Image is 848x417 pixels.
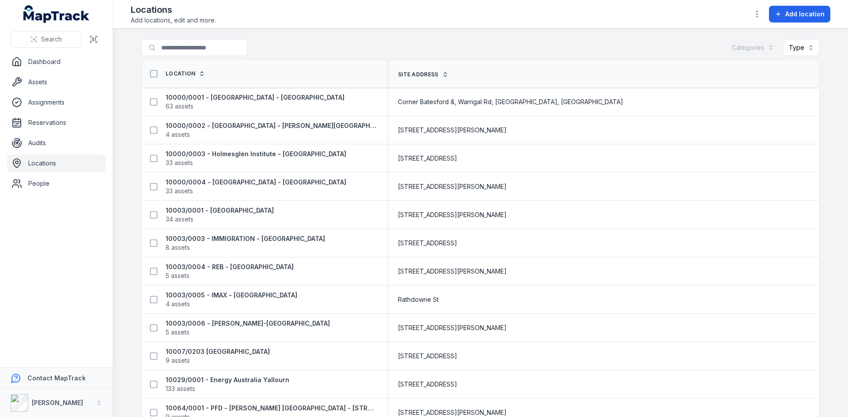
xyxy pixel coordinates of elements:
span: [STREET_ADDRESS][PERSON_NAME] [398,267,507,276]
a: 10003/0004 - REB - [GEOGRAPHIC_DATA]5 assets [166,263,294,280]
strong: 10003/0003 - IMMIGRATION - [GEOGRAPHIC_DATA] [166,234,325,243]
span: [STREET_ADDRESS][PERSON_NAME] [398,126,507,135]
span: 9 assets [166,356,190,365]
span: 34 assets [166,215,193,224]
span: 4 assets [166,130,190,139]
a: Assets [7,73,106,91]
a: 10000/0001 - [GEOGRAPHIC_DATA] - [GEOGRAPHIC_DATA]63 assets [166,93,344,111]
span: Corner Batesford &, Warrigal Rd, [GEOGRAPHIC_DATA], [GEOGRAPHIC_DATA] [398,98,623,106]
strong: 10003/0006 - [PERSON_NAME]-[GEOGRAPHIC_DATA] [166,319,330,328]
a: 10000/0003 - Holmesglen Institute - [GEOGRAPHIC_DATA]33 assets [166,150,346,167]
strong: 10003/0001 - [GEOGRAPHIC_DATA] [166,206,274,215]
span: [STREET_ADDRESS] [398,154,457,163]
a: 10029/0001 - Energy Australia Yallourn133 assets [166,376,289,393]
span: Site address [398,71,439,78]
span: [STREET_ADDRESS] [398,380,457,389]
a: People [7,175,106,192]
a: 10003/0005 - IMAX - [GEOGRAPHIC_DATA]4 assets [166,291,297,308]
span: 4 assets [166,300,190,308]
button: Type [783,39,820,56]
a: 10003/0003 - IMMIGRATION - [GEOGRAPHIC_DATA]8 assets [166,234,325,252]
span: Rathdowne St [398,295,439,304]
strong: [PERSON_NAME] [32,399,83,406]
h2: Locations [131,4,216,16]
a: 10003/0001 - [GEOGRAPHIC_DATA]34 assets [166,206,274,224]
strong: 10000/0001 - [GEOGRAPHIC_DATA] - [GEOGRAPHIC_DATA] [166,93,344,102]
span: Add locations, edit and more. [131,16,216,25]
span: [STREET_ADDRESS][PERSON_NAME] [398,210,507,219]
a: 10003/0006 - [PERSON_NAME]-[GEOGRAPHIC_DATA]5 assets [166,319,330,337]
strong: 10003/0004 - REB - [GEOGRAPHIC_DATA] [166,263,294,271]
strong: 10007/0203 [GEOGRAPHIC_DATA] [166,347,270,356]
a: 10007/0203 [GEOGRAPHIC_DATA]9 assets [166,347,270,365]
strong: 10000/0003 - Holmesglen Institute - [GEOGRAPHIC_DATA] [166,150,346,158]
span: 63 assets [166,102,193,111]
span: [STREET_ADDRESS][PERSON_NAME] [398,182,507,191]
span: 8 assets [166,243,190,252]
strong: 10000/0002 - [GEOGRAPHIC_DATA] - [PERSON_NAME][GEOGRAPHIC_DATA] [166,121,377,130]
span: Add location [785,10,825,19]
span: [STREET_ADDRESS][PERSON_NAME] [398,323,507,332]
a: Assignments [7,94,106,111]
button: Add location [769,6,830,23]
span: 33 assets [166,187,193,195]
a: Dashboard [7,53,106,71]
a: 10000/0004 - [GEOGRAPHIC_DATA] - [GEOGRAPHIC_DATA]33 assets [166,178,346,195]
a: MapTrack [23,5,90,23]
strong: 10029/0001 - Energy Australia Yallourn [166,376,289,384]
strong: 10000/0004 - [GEOGRAPHIC_DATA] - [GEOGRAPHIC_DATA] [166,178,346,187]
span: [STREET_ADDRESS] [398,352,457,361]
a: Site address [398,71,448,78]
strong: Contact MapTrack [27,374,86,382]
strong: 10003/0005 - IMAX - [GEOGRAPHIC_DATA] [166,291,297,300]
span: 5 assets [166,328,189,337]
span: 133 assets [166,384,195,393]
span: [STREET_ADDRESS][PERSON_NAME] [398,408,507,417]
a: Audits [7,134,106,152]
span: 5 assets [166,271,189,280]
a: 10000/0002 - [GEOGRAPHIC_DATA] - [PERSON_NAME][GEOGRAPHIC_DATA]4 assets [166,121,377,139]
span: Location [166,70,195,77]
a: Reservations [7,114,106,131]
strong: 10064/0001 - PFD - [PERSON_NAME] [GEOGRAPHIC_DATA] - [STREET_ADDRESS][PERSON_NAME] [166,404,377,413]
a: Location [166,70,205,77]
a: Locations [7,154,106,172]
span: [STREET_ADDRESS] [398,239,457,248]
button: Search [11,31,82,48]
span: Search [41,35,62,44]
span: 33 assets [166,158,193,167]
